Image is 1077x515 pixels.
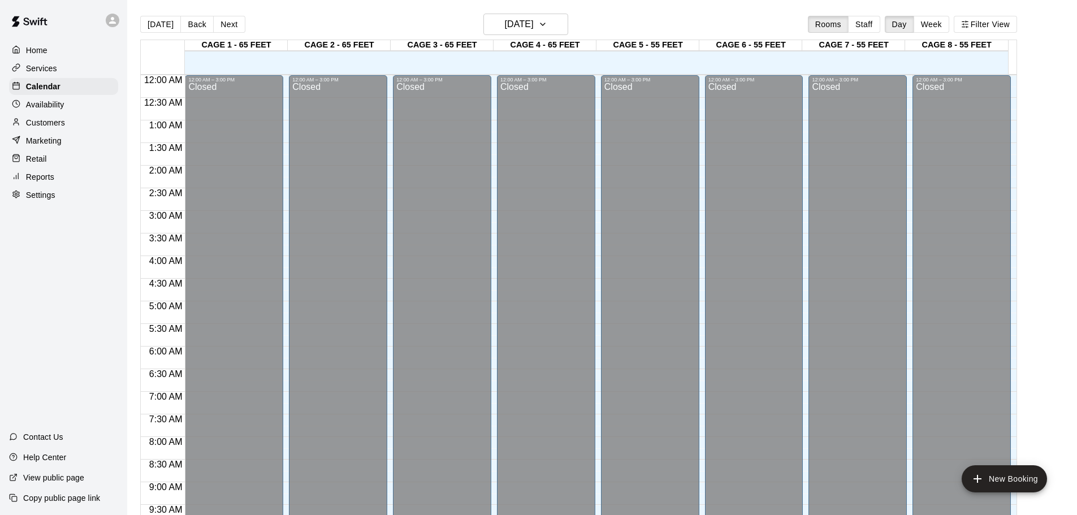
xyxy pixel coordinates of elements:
button: Filter View [954,16,1017,33]
span: 12:00 AM [141,75,185,85]
span: 4:30 AM [146,279,185,288]
p: Customers [26,117,65,128]
span: 2:00 AM [146,166,185,175]
button: Rooms [808,16,849,33]
div: 12:00 AM – 3:00 PM [604,77,696,83]
p: Copy public page link [23,492,100,504]
a: Marketing [9,132,118,149]
p: Services [26,63,57,74]
span: 9:00 AM [146,482,185,492]
div: CAGE 5 - 55 FEET [596,40,699,51]
a: Retail [9,150,118,167]
button: Week [914,16,949,33]
a: Customers [9,114,118,131]
button: [DATE] [483,14,568,35]
div: 12:00 AM – 3:00 PM [708,77,800,83]
span: 3:00 AM [146,211,185,220]
span: 1:00 AM [146,120,185,130]
div: 12:00 AM – 3:00 PM [812,77,903,83]
span: 6:30 AM [146,369,185,379]
span: 5:30 AM [146,324,185,334]
span: 5:00 AM [146,301,185,311]
div: 12:00 AM – 3:00 PM [292,77,384,83]
p: Home [26,45,47,56]
div: CAGE 7 - 55 FEET [802,40,905,51]
p: Contact Us [23,431,63,443]
span: 12:30 AM [141,98,185,107]
button: Next [213,16,245,33]
p: Retail [26,153,47,165]
div: 12:00 AM – 3:00 PM [396,77,488,83]
div: 12:00 AM – 3:00 PM [916,77,1007,83]
div: CAGE 2 - 65 FEET [288,40,391,51]
span: 4:00 AM [146,256,185,266]
span: 3:30 AM [146,233,185,243]
a: Services [9,60,118,77]
button: Staff [848,16,880,33]
button: Back [180,16,214,33]
div: 12:00 AM – 3:00 PM [500,77,592,83]
a: Home [9,42,118,59]
h6: [DATE] [505,16,534,32]
a: Availability [9,96,118,113]
span: 7:30 AM [146,414,185,424]
div: CAGE 3 - 65 FEET [391,40,494,51]
a: Settings [9,187,118,204]
span: 8:00 AM [146,437,185,447]
button: [DATE] [140,16,181,33]
span: 1:30 AM [146,143,185,153]
div: CAGE 6 - 55 FEET [699,40,802,51]
a: Calendar [9,78,118,95]
div: 12:00 AM – 3:00 PM [188,77,280,83]
a: Reports [9,168,118,185]
p: Settings [26,189,55,201]
p: Reports [26,171,54,183]
span: 8:30 AM [146,460,185,469]
button: add [962,465,1047,492]
p: Help Center [23,452,66,463]
span: 2:30 AM [146,188,185,198]
div: CAGE 1 - 65 FEET [185,40,288,51]
p: Marketing [26,135,62,146]
p: Availability [26,99,64,110]
div: CAGE 4 - 65 FEET [494,40,596,51]
span: 7:00 AM [146,392,185,401]
button: Day [885,16,914,33]
span: 9:30 AM [146,505,185,514]
span: 6:00 AM [146,347,185,356]
div: CAGE 8 - 55 FEET [905,40,1008,51]
p: Calendar [26,81,60,92]
p: View public page [23,472,84,483]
